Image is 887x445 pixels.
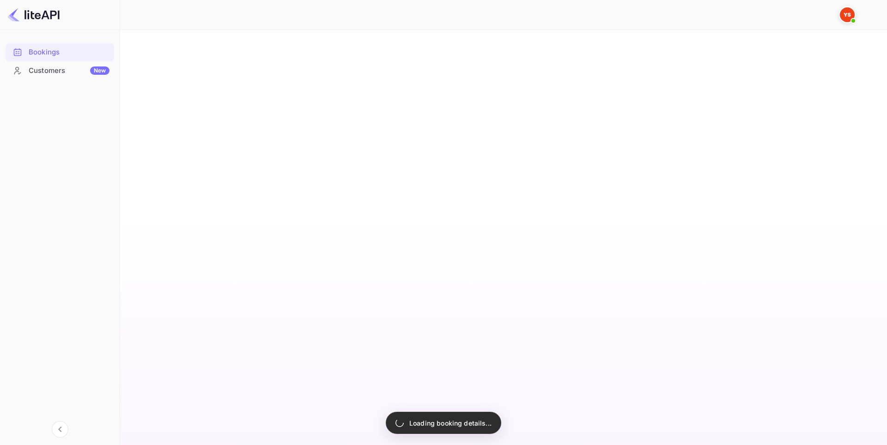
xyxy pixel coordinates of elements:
[6,62,114,79] a: CustomersNew
[29,66,109,76] div: Customers
[6,62,114,80] div: CustomersNew
[90,66,109,75] div: New
[840,7,855,22] img: Yandex Support
[52,421,68,438] button: Collapse navigation
[6,43,114,60] a: Bookings
[7,7,60,22] img: LiteAPI logo
[409,418,492,428] p: Loading booking details...
[29,47,109,58] div: Bookings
